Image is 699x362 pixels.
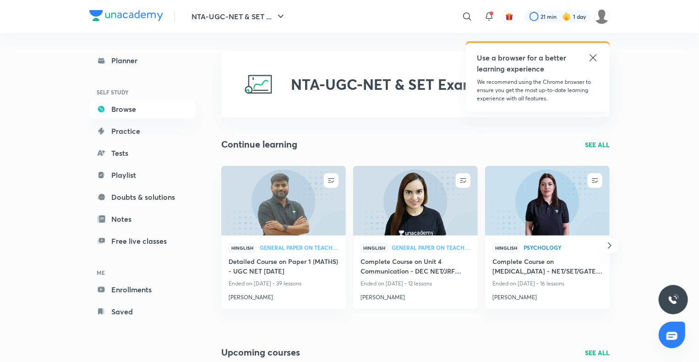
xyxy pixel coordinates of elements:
span: Hinglish [229,243,256,253]
h2: NTA-UGC-NET & SET Exams [291,76,482,93]
img: Company Logo [89,10,163,21]
a: Psychology [524,245,602,251]
span: General Paper on Teaching [260,245,339,250]
h6: SELF STUDY [89,84,196,100]
a: Planner [89,51,196,70]
p: Ended on [DATE] • 12 lessons [360,278,470,290]
img: new-thumbnail [220,165,347,236]
a: Tests [89,144,196,162]
a: [PERSON_NAME] [492,290,602,302]
a: SEE ALL [585,348,610,357]
a: Notes [89,210,196,228]
img: new-thumbnail [352,165,479,236]
a: Saved [89,302,196,321]
a: Enrollments [89,280,196,299]
a: Practice [89,122,196,140]
img: avatar [505,12,513,21]
a: Detailed Course on Paper 1 (MATHS) - UGC NET [DATE] [229,257,339,278]
h2: Continue learning [221,137,297,151]
a: Playlist [89,166,196,184]
a: Doubts & solutions [89,188,196,206]
a: General Paper on Teaching [260,245,339,251]
img: streak [562,12,571,21]
a: Complete Course on Unit 4 Communication - DEC NET/JRF 2025 [360,257,470,278]
span: Psychology [524,245,602,250]
button: avatar [502,9,517,24]
h6: ME [89,265,196,280]
a: Free live classes [89,232,196,250]
a: Browse [89,100,196,118]
a: new-thumbnail [353,166,478,236]
a: new-thumbnail [221,166,346,236]
img: NTA-UGC-NET & SET Exams [243,70,273,99]
p: Ended on [DATE] • 16 lessons [492,278,602,290]
a: new-thumbnail [485,166,610,236]
h5: Use a browser for a better learning experience [477,52,568,74]
a: [PERSON_NAME] [229,290,339,302]
a: [PERSON_NAME] [360,290,470,302]
a: SEE ALL [585,140,610,149]
span: Hinglish [492,243,520,253]
span: Hinglish [360,243,388,253]
span: General Paper on Teaching [392,245,470,250]
p: We recommend using the Chrome browser to ensure you get the most up-to-date learning experience w... [477,78,599,103]
a: General Paper on Teaching [392,245,470,251]
a: Company Logo [89,10,163,23]
a: Complete Course on [MEDICAL_DATA] - NET/SET/GATE & Clinical Psychology [492,257,602,278]
h2: Upcoming courses [221,346,300,359]
p: Ended on [DATE] • 39 lessons [229,278,339,290]
img: ttu [668,294,679,305]
button: NTA-UGC-NET & SET ... [186,7,292,26]
img: new-thumbnail [484,165,611,236]
img: Durgesh kanwar [594,9,610,24]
